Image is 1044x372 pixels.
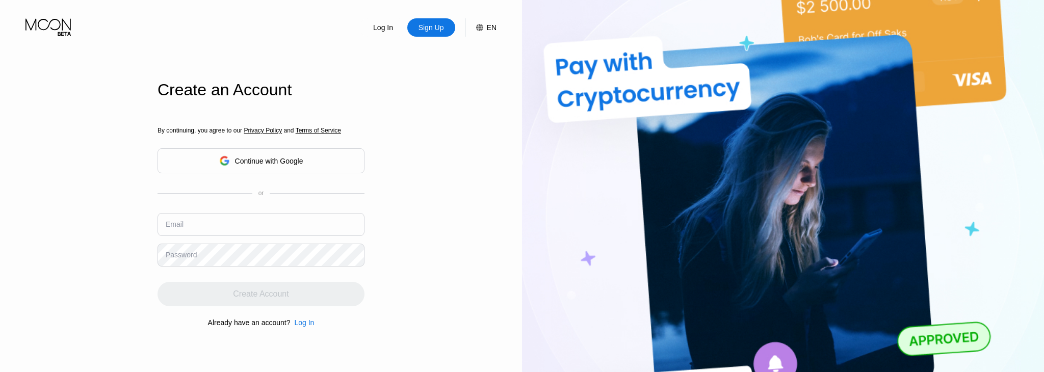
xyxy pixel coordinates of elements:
[158,81,364,99] div: Create an Account
[294,318,314,327] div: Log In
[465,18,497,37] div: EN
[166,251,197,259] div: Password
[158,127,364,134] div: By continuing, you agree to our
[166,220,184,228] div: Email
[487,23,497,32] div: EN
[372,22,394,33] div: Log In
[407,18,455,37] div: Sign Up
[359,18,407,37] div: Log In
[208,318,291,327] div: Already have an account?
[296,127,341,134] span: Terms of Service
[244,127,282,134] span: Privacy Policy
[290,318,314,327] div: Log In
[258,190,264,197] div: or
[158,148,364,173] div: Continue with Google
[235,157,303,165] div: Continue with Google
[417,22,445,33] div: Sign Up
[282,127,296,134] span: and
